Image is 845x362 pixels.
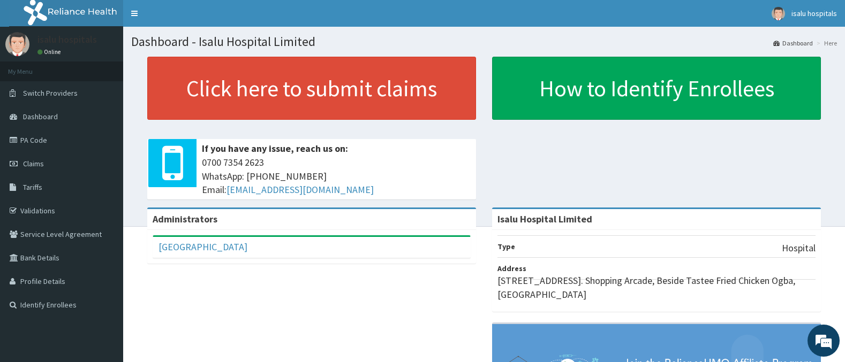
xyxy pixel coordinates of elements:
span: Tariffs [23,182,42,192]
span: Switch Providers [23,88,78,98]
a: Online [37,48,63,56]
span: Claims [23,159,44,168]
a: [EMAIL_ADDRESS][DOMAIN_NAME] [227,183,374,196]
a: How to Identify Enrollees [492,57,821,120]
strong: Isalu Hospital Limited [497,213,592,225]
a: Click here to submit claims [147,57,476,120]
b: Administrators [153,213,217,225]
li: Here [814,38,837,48]
h1: Dashboard - Isalu Hospital Limited [131,35,837,49]
a: Dashboard [773,38,813,48]
span: Dashboard [23,112,58,121]
b: Address [497,264,526,273]
span: 0700 7354 2623 WhatsApp: [PHONE_NUMBER] Email: [202,156,471,197]
p: isalu hospitals [37,35,97,44]
p: [STREET_ADDRESS]. Shopping Arcade, Beside Tastee Fried Chicken Ogba, [GEOGRAPHIC_DATA] [497,274,816,301]
img: User Image [5,32,29,56]
b: If you have any issue, reach us on: [202,142,348,155]
a: [GEOGRAPHIC_DATA] [159,241,247,253]
span: isalu hospitals [791,9,837,18]
b: Type [497,242,515,251]
p: Hospital [782,241,816,255]
img: User Image [772,7,785,20]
